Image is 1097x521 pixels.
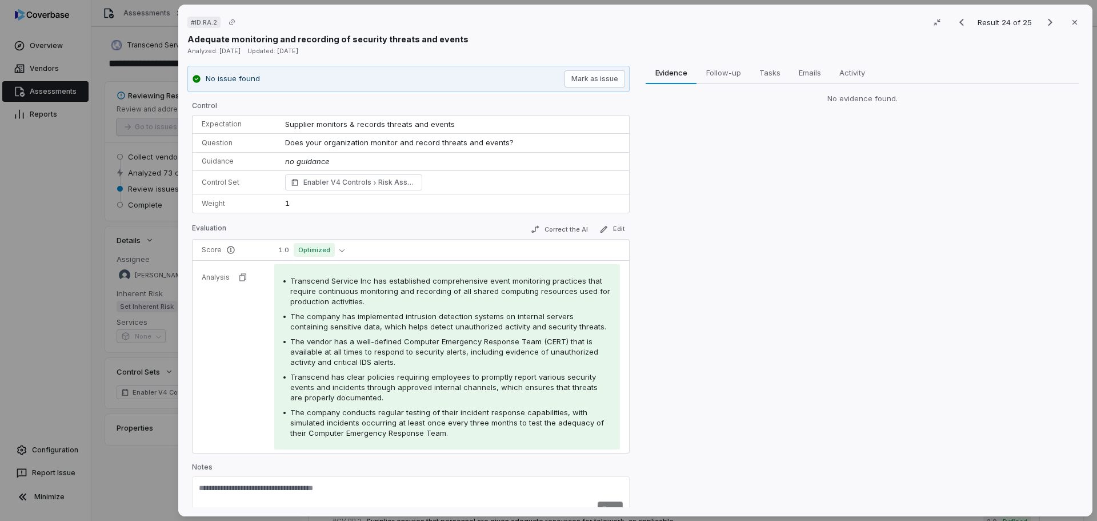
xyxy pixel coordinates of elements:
[290,312,606,331] span: The company has implemented intrusion detection systems on internal servers containing sensitive ...
[651,65,692,80] span: Evidence
[247,47,298,55] span: Updated: [DATE]
[285,120,455,129] span: Supplier monitors & records threats and events
[202,199,267,208] p: Weight
[202,157,267,166] p: Guidance
[290,337,598,367] span: The vendor has a well-defined Computer Emergency Response Team (CERT) that is available at all ti...
[202,138,267,148] p: Question
[202,245,256,254] p: Score
[202,178,267,187] p: Control Set
[794,65,826,80] span: Emails
[294,243,335,257] span: Optimized
[303,177,417,188] span: Enabler V4 Controls Risk Assessment
[595,222,630,236] button: Edit
[646,93,1079,105] div: No evidence found.
[222,12,242,33] button: Copy link
[285,138,514,147] span: Does your organization monitor and record threats and events?
[978,16,1034,29] p: Result 24 of 25
[274,243,349,257] button: 1.0Optimized
[950,15,973,29] button: Previous result
[187,33,469,45] p: Adequate monitoring and recording of security threats and events
[290,408,604,438] span: The company conducts regular testing of their incident response capabilities, with simulated inci...
[526,222,592,236] button: Correct the AI
[835,65,870,80] span: Activity
[285,157,329,166] span: no guidance
[285,198,290,208] span: 1
[202,120,267,129] p: Expectation
[191,18,217,27] span: # ID.RA.2
[702,65,746,80] span: Follow-up
[192,463,630,476] p: Notes
[290,372,598,402] span: Transcend has clear policies requiring employees to promptly report various security events and i...
[290,276,610,306] span: Transcend Service Inc has established comprehensive event monitoring practices that require conti...
[564,70,625,88] button: Mark as issue
[1039,15,1062,29] button: Next result
[755,65,785,80] span: Tasks
[192,224,226,237] p: Evaluation
[187,47,241,55] span: Analyzed: [DATE]
[206,73,260,85] p: No issue found
[202,273,230,282] p: Analysis
[192,101,630,115] p: Control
